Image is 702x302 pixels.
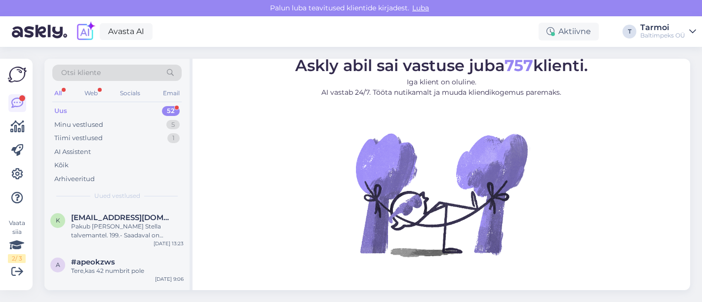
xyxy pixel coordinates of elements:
[54,160,69,170] div: Kõik
[409,3,432,12] span: Luba
[54,147,91,157] div: AI Assistent
[161,87,182,100] div: Email
[54,174,95,184] div: Arhiveeritud
[295,77,588,98] p: Iga klient on oluline. AI vastab 24/7. Tööta nutikamalt ja muuda kliendikogemus paremaks.
[75,21,96,42] img: explore-ai
[54,106,67,116] div: Uus
[71,258,115,266] span: #apeokzws
[505,56,533,75] b: 757
[82,87,100,100] div: Web
[94,191,140,200] span: Uued vestlused
[8,219,26,263] div: Vaata siia
[166,120,180,130] div: 5
[352,106,530,283] img: No Chat active
[539,23,599,40] div: Aktiivne
[640,24,696,39] a: TarmoiBaltimpeks OÜ
[118,87,142,100] div: Socials
[52,87,64,100] div: All
[640,24,685,32] div: Tarmoi
[71,213,174,222] span: kaire.r@hotmail.com
[71,266,184,275] div: Tere,kas 42 numbrit pole
[162,106,180,116] div: 52
[71,222,184,240] div: Pakub [PERSON_NAME] Stella talvemantel. 199.- Saadaval on [PERSON_NAME] 32 suurus. Mis on mõõdud?...
[54,120,103,130] div: Minu vestlused
[623,25,636,38] div: T
[8,67,27,82] img: Askly Logo
[56,217,60,224] span: k
[56,261,60,268] span: a
[61,68,101,78] span: Otsi kliente
[100,23,153,40] a: Avasta AI
[54,133,103,143] div: Tiimi vestlused
[8,254,26,263] div: 2 / 3
[167,133,180,143] div: 1
[640,32,685,39] div: Baltimpeks OÜ
[154,240,184,247] div: [DATE] 13:23
[295,56,588,75] span: Askly abil sai vastuse juba klienti.
[155,275,184,283] div: [DATE] 9:06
